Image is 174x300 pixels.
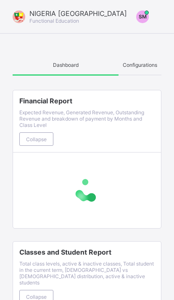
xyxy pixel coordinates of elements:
span: NIGERIA [GEOGRAPHIC_DATA] [29,9,127,18]
span: Expected Revenue, Generated Revenue, Outstanding Revenue and breakdown of payment by Months and C... [19,109,144,128]
span: Collapse [26,294,47,300]
span: Collapse [26,136,47,142]
span: Dashboard [53,62,79,68]
span: Classes and Student Report [19,248,155,256]
span: Financial Report [19,97,155,105]
span: Total class levels, active & inactive classes, Total student in the current term, [DEMOGRAPHIC_DA... [19,261,154,286]
span: Functional Education [29,18,79,24]
span: SM [139,13,147,20]
span: Configurations [123,62,157,68]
